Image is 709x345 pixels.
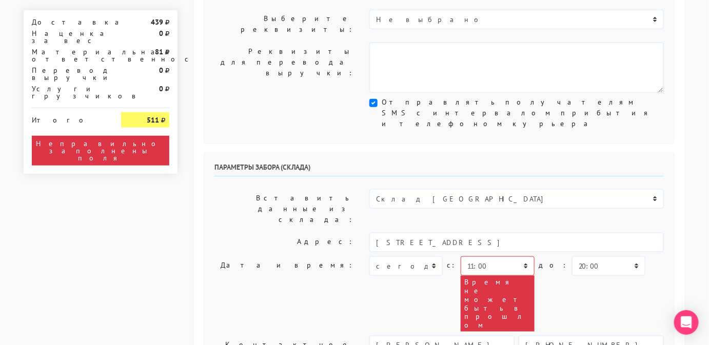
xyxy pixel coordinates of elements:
h6: Параметры забора (склада) [214,163,664,177]
div: Перевод выручки [24,67,113,81]
div: Услуги грузчиков [24,85,113,99]
div: Наценка за вес [24,30,113,44]
label: Вставить данные из склада: [207,189,362,229]
label: Реквизиты для перевода выручки: [207,43,362,93]
label: Дата и время: [207,256,362,332]
strong: 439 [151,17,163,27]
div: Время не может быть в прошлом [461,276,534,332]
div: Итого [32,112,106,124]
div: Open Intercom Messenger [674,310,699,335]
strong: 0 [159,66,163,75]
strong: 0 [159,84,163,93]
div: Доставка [24,18,113,26]
label: Отправлять получателям SMS с интервалом прибытия и телефоном курьера [382,97,664,129]
label: c: [447,256,457,274]
div: Материальная ответственность [24,48,113,63]
label: до: [539,256,568,274]
div: Неправильно заполнены поля [32,136,169,166]
strong: 81 [155,47,163,56]
strong: 511 [147,115,159,125]
label: Адрес: [207,233,362,252]
label: Выберите реквизиты: [207,10,362,38]
strong: 0 [159,29,163,38]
